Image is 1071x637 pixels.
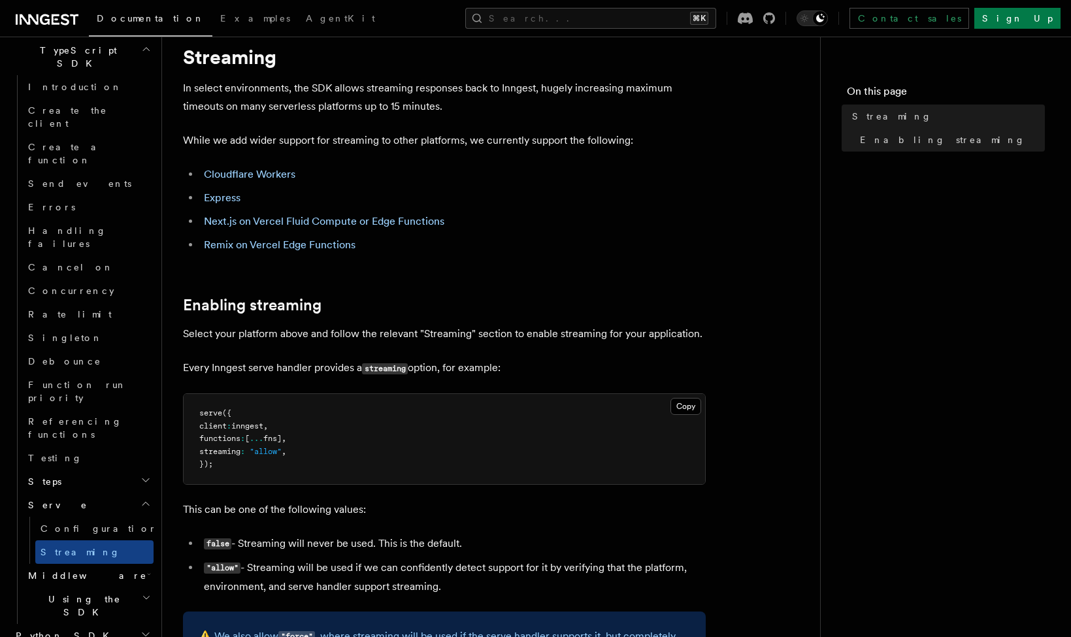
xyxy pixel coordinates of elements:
p: Every Inngest serve handler provides a option, for example: [183,359,706,378]
a: AgentKit [298,4,383,35]
button: Search...⌘K [465,8,716,29]
span: Enabling streaming [860,133,1025,146]
button: Toggle dark mode [797,10,828,26]
span: fns] [263,434,282,443]
a: Create the client [23,99,154,135]
button: Middleware [23,564,154,587]
code: false [204,538,231,549]
a: Streaming [847,105,1045,128]
span: TypeScript SDK [10,44,141,70]
a: Create a function [23,135,154,172]
span: Steps [23,475,61,488]
span: : [240,447,245,456]
span: Referencing functions [28,416,122,440]
span: [ [245,434,250,443]
span: Concurrency [28,286,114,296]
a: Cloudflare Workers [204,168,295,180]
span: client [199,421,227,431]
span: Rate limit [28,309,112,319]
a: Handling failures [23,219,154,255]
span: inngest [231,421,263,431]
a: Enabling streaming [183,296,321,314]
span: Documentation [97,13,205,24]
code: "allow" [204,563,240,574]
span: Singleton [28,333,103,343]
kbd: ⌘K [690,12,708,25]
p: In select environments, the SDK allows streaming responses back to Inngest, hugely increasing max... [183,79,706,116]
span: Configuration [41,523,159,534]
span: Cancel on [28,262,114,272]
a: Cancel on [23,255,154,279]
a: Next.js on Vercel Fluid Compute or Edge Functions [204,215,444,227]
a: Errors [23,195,154,219]
span: : [227,421,231,431]
div: Serve [23,517,154,564]
li: - Streaming will never be used. This is the default. [200,534,706,553]
p: Select your platform above and follow the relevant "Streaming" section to enable streaming for yo... [183,325,706,343]
a: Introduction [23,75,154,99]
span: , [282,434,286,443]
a: Rate limit [23,302,154,326]
a: Function run priority [23,373,154,410]
span: : [240,434,245,443]
span: "allow" [250,447,282,456]
span: Function run priority [28,380,127,403]
h1: Streaming [183,45,706,69]
button: Steps [23,470,154,493]
div: TypeScript SDK [10,75,154,624]
a: Express [204,191,240,204]
a: Debounce [23,350,154,373]
span: Introduction [28,82,122,92]
a: Sign Up [974,8,1061,29]
a: Referencing functions [23,410,154,446]
code: streaming [362,363,408,374]
span: serve [199,408,222,417]
a: Contact sales [849,8,969,29]
button: TypeScript SDK [10,39,154,75]
a: Documentation [89,4,212,37]
span: Middleware [23,569,147,582]
h4: On this page [847,84,1045,105]
button: Using the SDK [23,587,154,624]
a: Streaming [35,540,154,564]
a: Enabling streaming [855,128,1045,152]
span: Create the client [28,105,107,129]
span: streaming [199,447,240,456]
span: Debounce [28,356,101,367]
span: Send events [28,178,131,189]
span: , [263,421,268,431]
span: }); [199,459,213,468]
span: ({ [222,408,231,417]
button: Serve [23,493,154,517]
span: Examples [220,13,290,24]
span: ... [250,434,263,443]
span: Streaming [852,110,932,123]
li: - Streaming will be used if we can confidently detect support for it by verifying that the platfo... [200,559,706,596]
p: This can be one of the following values: [183,500,706,519]
span: Testing [28,453,82,463]
p: While we add wider support for streaming to other platforms, we currently support the following: [183,131,706,150]
span: Errors [28,202,75,212]
a: Remix on Vercel Edge Functions [204,238,355,251]
span: Handling failures [28,225,107,249]
a: Configuration [35,517,154,540]
a: Concurrency [23,279,154,302]
span: functions [199,434,240,443]
span: AgentKit [306,13,375,24]
a: Send events [23,172,154,195]
span: Streaming [41,547,120,557]
button: Copy [670,398,701,415]
span: Create a function [28,142,106,165]
span: Serve [23,498,88,512]
a: Examples [212,4,298,35]
span: , [282,447,286,456]
a: Testing [23,446,154,470]
span: Using the SDK [23,593,142,619]
a: Singleton [23,326,154,350]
